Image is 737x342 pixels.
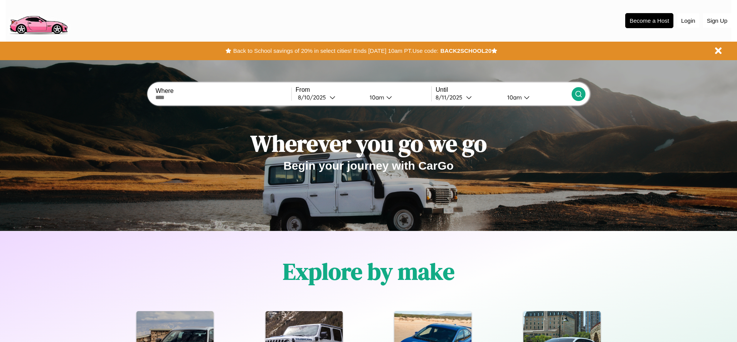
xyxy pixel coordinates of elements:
label: Where [155,88,291,94]
div: 10am [366,94,386,101]
button: 8/10/2025 [296,93,363,101]
img: logo [6,4,71,36]
button: Back to School savings of 20% in select cities! Ends [DATE] 10am PT.Use code: [231,45,440,56]
label: From [296,86,431,93]
button: Sign Up [703,13,731,28]
button: 10am [363,93,431,101]
button: 10am [501,93,571,101]
button: Become a Host [625,13,673,28]
b: BACK2SCHOOL20 [440,47,491,54]
div: 10am [503,94,524,101]
h1: Explore by make [283,256,454,287]
div: 8 / 10 / 2025 [298,94,330,101]
button: Login [677,13,699,28]
label: Until [436,86,571,93]
div: 8 / 11 / 2025 [436,94,466,101]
